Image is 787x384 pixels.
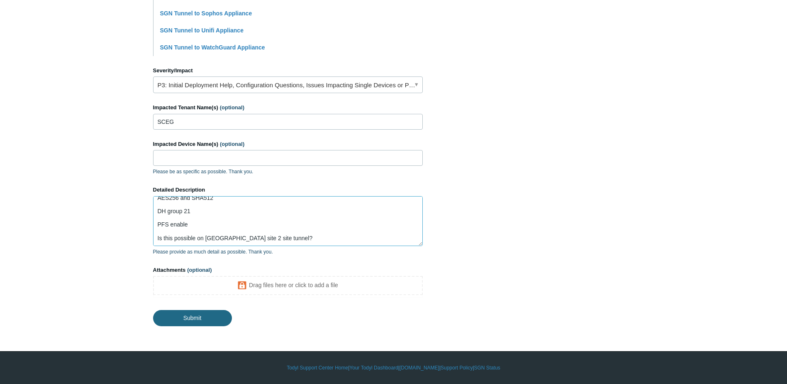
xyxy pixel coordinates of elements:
[153,66,423,75] label: Severity/Impact
[160,10,252,17] a: SGN Tunnel to Sophos Appliance
[160,44,265,51] a: SGN Tunnel to WatchGuard Appliance
[153,103,423,112] label: Impacted Tenant Name(s)
[153,364,634,372] div: | | | |
[153,248,423,256] p: Please provide as much detail as possible. Thank you.
[187,267,212,273] span: (optional)
[160,27,244,34] a: SGN Tunnel to Unifi Appliance
[287,364,348,372] a: Todyl Support Center Home
[153,310,232,326] input: Submit
[441,364,473,372] a: Support Policy
[349,364,398,372] a: Your Todyl Dashboard
[153,168,423,175] p: Please be as specific as possible. Thank you.
[400,364,439,372] a: [DOMAIN_NAME]
[153,266,423,274] label: Attachments
[474,364,500,372] a: SGN Status
[220,141,244,147] span: (optional)
[153,76,423,93] a: P3: Initial Deployment Help, Configuration Questions, Issues Impacting Single Devices or Past Out...
[220,104,244,111] span: (optional)
[153,186,423,194] label: Detailed Description
[153,140,423,148] label: Impacted Device Name(s)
